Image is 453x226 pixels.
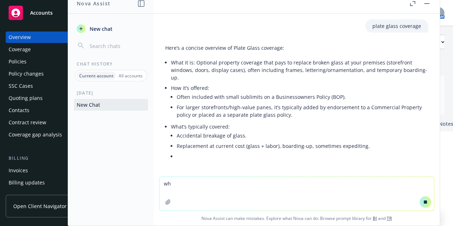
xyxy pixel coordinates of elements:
div: Coverage gap analysis [9,129,62,140]
a: TR [387,215,392,221]
p: plate glass coverage [372,22,421,30]
p: How it’s offered: [171,84,428,92]
div: Contract review [9,117,46,128]
div: Chat History [68,61,154,67]
div: Policies [9,56,27,67]
p: What it is: Optional property coverage that pays to replace broken glass at your premises (storef... [171,59,428,81]
a: Coverage gap analysis [6,129,95,140]
a: Billing updates [6,177,95,188]
li: Replacement at current cost (glass + labor), boarding-up, sometimes expediting. [177,141,428,151]
a: Coverage [6,44,95,55]
a: SSC Cases [6,80,95,92]
button: New Chat [74,99,148,111]
li: Accidental breakage of glass. [177,130,428,141]
span: Accounts [30,10,53,16]
div: Contacts [9,105,29,116]
div: Invoices [9,165,28,176]
button: New chat [74,22,148,35]
span: Nova Assist can make mistakes. Explore what Nova can do: Browse prompt library for and [157,211,437,226]
textarea: what is [159,177,434,211]
a: Quoting plans [6,92,95,104]
div: Billing [6,155,95,162]
div: SSC Cases [9,80,33,92]
a: Accounts [6,3,95,23]
p: What’s typically covered: [171,123,428,130]
p: Current account [79,73,114,79]
input: Search chats [88,41,145,51]
a: Overview [6,32,95,43]
li: For larger storefronts/high-value panes, it’s typically added by endorsement to a Commercial Prop... [177,102,428,120]
div: [DATE] [68,90,154,96]
a: Contract review [6,117,95,128]
a: Contacts [6,105,95,116]
a: Policy changes [6,68,95,80]
span: Open Client Navigator [13,202,67,210]
p: Here’s a concise overview of Plate Glass coverage: [165,44,428,52]
a: Invoices [6,165,95,176]
div: Billing updates [9,177,45,188]
div: Coverage [9,44,31,55]
a: BI [373,215,377,221]
span: New chat [88,25,113,33]
li: Often included with small sublimits on a Businessowners Policy (BOP). [177,92,428,102]
div: Quoting plans [9,92,43,104]
a: Policies [6,56,95,67]
div: Overview [9,32,31,43]
div: Policy changes [9,68,44,80]
p: All accounts [119,73,143,79]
